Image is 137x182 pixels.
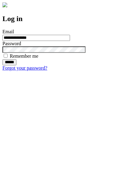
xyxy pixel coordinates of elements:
h2: Log in [2,15,135,23]
label: Password [2,41,21,46]
label: Remember me [10,53,38,59]
label: Email [2,29,14,34]
img: logo-4e3dc11c47720685a147b03b5a06dd966a58ff35d612b21f08c02c0306f2b779.png [2,2,7,7]
a: Forgot your password? [2,65,47,71]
